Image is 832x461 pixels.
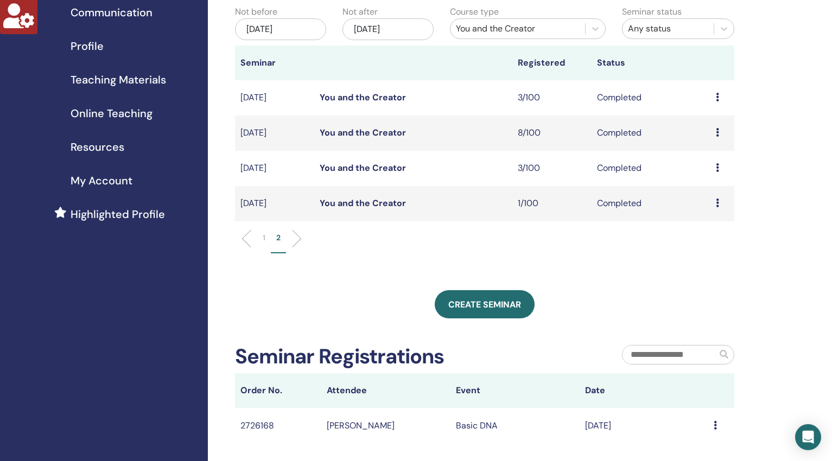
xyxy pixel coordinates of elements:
span: Create seminar [448,299,521,310]
th: Seminar [235,46,314,80]
label: Seminar status [622,5,682,18]
td: Completed [592,116,710,151]
td: [DATE] [235,80,314,116]
label: Not after [342,5,378,18]
span: My Account [71,172,132,189]
div: Any status [628,22,708,35]
td: [DATE] [235,116,314,151]
label: Not before [235,5,277,18]
span: Profile [71,38,104,54]
td: 1/100 [512,186,592,221]
th: Event [450,373,580,408]
span: Online Teaching [71,105,153,121]
div: [DATE] [342,18,434,40]
p: 2 [276,232,281,244]
a: You and the Creator [320,92,406,103]
td: Completed [592,186,710,221]
span: Communication [71,4,153,21]
a: You and the Creator [320,162,406,174]
td: [DATE] [580,408,709,443]
td: 2726168 [235,408,321,443]
td: Basic DNA [450,408,580,443]
td: Completed [592,151,710,186]
a: Create seminar [435,290,535,318]
td: 3/100 [512,80,592,116]
div: [DATE] [235,18,326,40]
span: Highlighted Profile [71,206,165,222]
th: Date [580,373,709,408]
th: Order No. [235,373,321,408]
td: 8/100 [512,116,592,151]
h2: Seminar Registrations [235,344,444,369]
td: [DATE] [235,186,314,221]
th: Registered [512,46,592,80]
span: Resources [71,139,124,155]
span: Teaching Materials [71,72,166,88]
td: Completed [592,80,710,116]
td: [DATE] [235,151,314,186]
th: Status [592,46,710,80]
a: You and the Creator [320,127,406,138]
td: 3/100 [512,151,592,186]
td: [PERSON_NAME] [321,408,450,443]
div: You and the Creator [456,22,580,35]
a: You and the Creator [320,197,406,209]
div: Open Intercom Messenger [795,424,821,450]
label: Course type [450,5,499,18]
th: Attendee [321,373,450,408]
p: 1 [263,232,265,244]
